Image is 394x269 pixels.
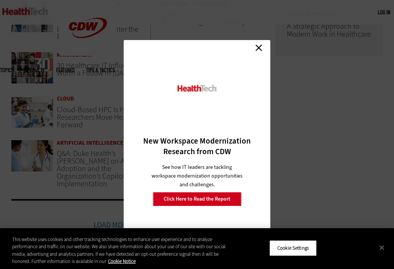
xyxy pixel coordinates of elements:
[177,84,218,92] img: HealthTech_0.png
[269,240,317,256] button: Cookie Settings
[150,163,244,189] p: See how IT leaders are tackling workspace modernization opportunities and challenges.
[108,258,136,264] a: More information about your privacy
[137,136,257,157] h3: New Workspace Modernization Research from CDW
[12,236,236,265] div: This website uses cookies and other tracking technologies to enhance user experience and to analy...
[374,239,390,256] button: Close
[253,42,264,53] a: Close
[153,192,241,206] a: Click Here to Read the Report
